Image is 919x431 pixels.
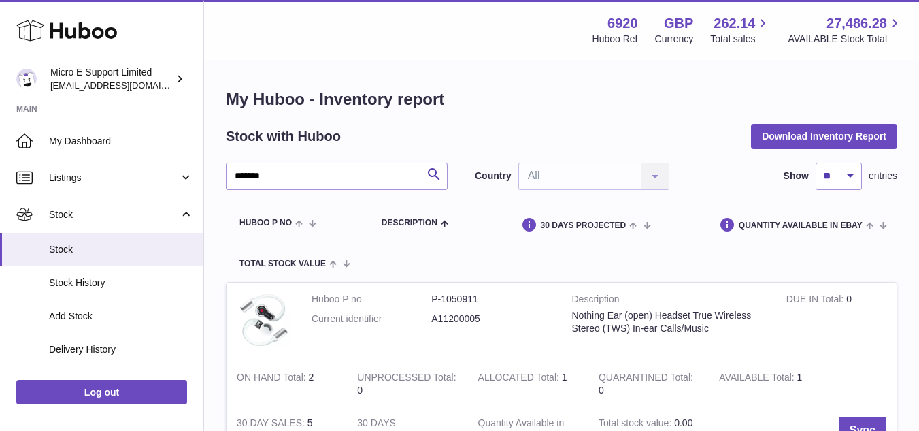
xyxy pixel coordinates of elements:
[239,259,326,268] span: Total stock value
[541,221,626,230] span: 30 DAYS PROJECTED
[788,33,903,46] span: AVAILABLE Stock Total
[347,361,467,407] td: 0
[239,219,292,227] span: Huboo P no
[599,372,693,386] strong: QUARANTINED Total
[16,69,37,89] img: contact@micropcsupport.com
[237,293,291,347] img: product image
[49,243,193,256] span: Stock
[431,313,551,325] dd: A11200005
[50,66,173,92] div: Micro E Support Limited
[227,361,347,407] td: 2
[357,372,456,386] strong: UNPROCESSED Total
[49,276,193,289] span: Stock History
[869,170,897,182] span: entries
[826,14,887,33] span: 27,486.28
[468,361,588,407] td: 1
[312,293,431,306] dt: Huboo P no
[592,33,638,46] div: Huboo Ref
[49,172,179,185] span: Listings
[382,219,437,227] span: Description
[655,33,694,46] div: Currency
[49,377,193,389] span: ASN Uploads
[226,127,341,146] h2: Stock with Huboo
[751,124,897,148] button: Download Inventory Report
[49,208,179,221] span: Stock
[478,372,562,386] strong: ALLOCATED Total
[776,283,897,361] td: 0
[50,80,200,91] span: [EMAIL_ADDRESS][DOMAIN_NAME]
[739,221,863,230] span: Quantity Available in eBay
[709,361,829,407] td: 1
[788,14,903,46] a: 27,486.28 AVAILABLE Stock Total
[786,293,846,308] strong: DUE IN Total
[714,14,755,33] span: 262.14
[572,293,766,309] strong: Description
[710,33,771,46] span: Total sales
[710,14,771,46] a: 262.14 Total sales
[226,89,897,110] h1: My Huboo - Inventory report
[599,385,604,396] span: 0
[607,14,638,33] strong: 6920
[49,135,193,148] span: My Dashboard
[312,313,431,325] dt: Current identifier
[431,293,551,306] dd: P-1050911
[572,309,766,335] div: Nothing Ear (open) Headset True Wireless Stereo (TWS) In-ear Calls/Music
[49,343,193,356] span: Delivery History
[784,170,809,182] label: Show
[719,372,797,386] strong: AVAILABLE Total
[475,170,512,182] label: Country
[49,310,193,323] span: Add Stock
[237,372,309,386] strong: ON HAND Total
[674,417,692,428] span: 0.00
[664,14,693,33] strong: GBP
[16,380,187,404] a: Log out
